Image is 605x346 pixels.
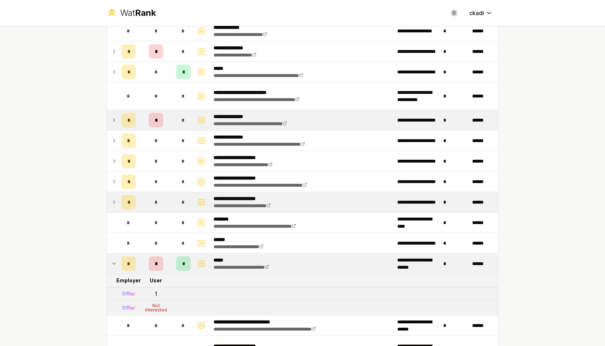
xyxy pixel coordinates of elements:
button: ckadi [463,6,498,19]
td: User [139,274,173,287]
span: Rank [135,8,156,18]
span: ckadi [469,9,484,17]
div: Offer [122,290,135,297]
td: Employer [118,274,139,287]
div: Not Interested [142,304,170,312]
div: 1 [155,290,157,297]
div: Offer [122,304,135,311]
a: WatRank [107,7,156,19]
div: Wat [120,7,156,19]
